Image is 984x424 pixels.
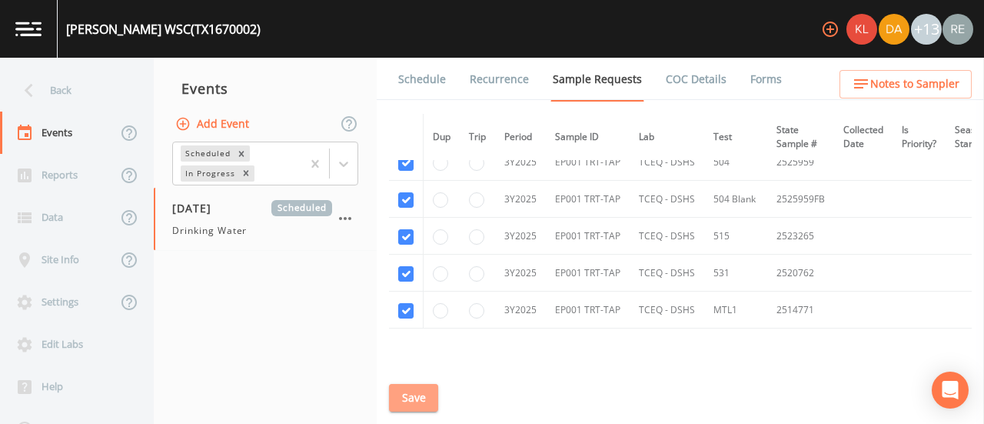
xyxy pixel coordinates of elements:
th: Test [704,114,767,161]
td: 3Y2025 [495,181,546,218]
button: Add Event [172,110,255,139]
th: Dup [424,114,460,161]
td: EP001 TRT-TAP [546,144,630,181]
a: Sample Requests [550,58,644,102]
td: 504 Blank [704,181,767,218]
a: Recurrence [467,58,531,101]
td: EP001 TRT-TAP [546,218,630,255]
th: Is Priority? [893,114,946,161]
td: 3Y2025 [495,255,546,292]
div: David Weber [878,14,910,45]
button: Notes to Sampler [839,70,972,98]
div: Remove Scheduled [233,145,250,162]
img: a84961a0472e9debc750dd08a004988d [879,14,909,45]
button: Save [389,384,438,412]
th: Sample ID [546,114,630,161]
td: TCEQ - DSHS [630,144,704,181]
div: Kler Teran [846,14,878,45]
a: Schedule [396,58,448,101]
td: 2525959FB [767,181,834,218]
span: Drinking Water [172,224,247,238]
div: Scheduled [181,145,233,162]
td: EP001 TRT-TAP [546,181,630,218]
td: 3Y2025 [495,144,546,181]
a: Forms [748,58,784,101]
a: COC Details [663,58,729,101]
th: Lab [630,114,704,161]
a: [DATE]ScheduledDrinking Water [154,188,377,251]
td: TCEQ - DSHS [630,181,704,218]
td: MTL1 [704,292,767,329]
span: Notes to Sampler [870,75,959,94]
span: [DATE] [172,200,222,216]
td: 504 [704,144,767,181]
div: Events [154,69,377,108]
td: TCEQ - DSHS [630,255,704,292]
th: State Sample # [767,114,834,161]
div: Open Intercom Messenger [932,372,969,409]
td: TCEQ - DSHS [630,292,704,329]
td: 531 [704,255,767,292]
div: In Progress [181,165,238,182]
td: 3Y2025 [495,292,546,329]
td: EP001 TRT-TAP [546,255,630,292]
div: Remove In Progress [238,165,254,182]
th: Period [495,114,546,161]
div: +13 [911,14,942,45]
td: 3Y2025 [495,218,546,255]
td: 2523265 [767,218,834,255]
td: TCEQ - DSHS [630,218,704,255]
td: EP001 TRT-TAP [546,292,630,329]
td: 2514771 [767,292,834,329]
div: [PERSON_NAME] WSC (TX1670002) [66,20,261,38]
td: 2520762 [767,255,834,292]
span: Scheduled [271,200,332,216]
td: 515 [704,218,767,255]
img: logo [15,22,42,36]
img: e720f1e92442e99c2aab0e3b783e6548 [942,14,973,45]
th: Collected Date [834,114,893,161]
th: Trip [460,114,495,161]
td: 2525959 [767,144,834,181]
img: 9c4450d90d3b8045b2e5fa62e4f92659 [846,14,877,45]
